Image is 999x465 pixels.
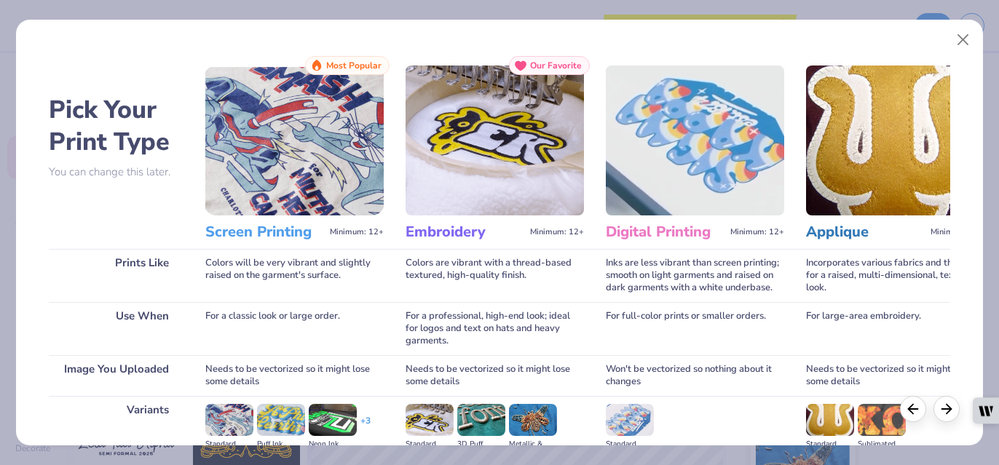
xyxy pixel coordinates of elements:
div: Puff Ink [257,438,305,450]
img: Sublimated [858,404,906,436]
div: Won't be vectorized so nothing about it changes [606,355,784,396]
p: You can change this later. [49,166,183,178]
span: Our Favorite [530,60,582,71]
span: Minimum: 12+ [330,227,384,237]
h3: Applique [806,223,925,242]
div: + 3 [360,415,371,440]
img: Standard [606,404,654,436]
div: Prints Like [49,249,183,302]
button: Close [949,26,977,54]
h3: Embroidery [406,223,524,242]
img: Standard [205,404,253,436]
div: Standard [406,438,454,450]
div: For a classic look or large order. [205,302,384,355]
div: Standard [606,438,654,450]
img: Neon Ink [309,404,357,436]
img: Puff Ink [257,404,305,436]
span: Most Popular [326,60,382,71]
span: Minimum: 12+ [730,227,784,237]
img: Applique [806,65,984,215]
h3: Digital Printing [606,223,724,242]
div: Sublimated [858,438,906,450]
div: 3D Puff [457,438,505,450]
h3: Screen Printing [205,223,324,242]
span: Minimum: 12+ [931,227,984,237]
h2: Pick Your Print Type [49,94,183,158]
div: Needs to be vectorized so it might lose some details [806,355,984,396]
div: Inks are less vibrant than screen printing; smooth on light garments and raised on dark garments ... [606,249,784,302]
img: Standard [406,404,454,436]
div: Needs to be vectorized so it might lose some details [205,355,384,396]
div: For full-color prints or smaller orders. [606,302,784,355]
img: Embroidery [406,65,584,215]
div: For large-area embroidery. [806,302,984,355]
img: Digital Printing [606,65,784,215]
div: Needs to be vectorized so it might lose some details [406,355,584,396]
div: Standard [806,438,854,450]
div: For a professional, high-end look; ideal for logos and text on hats and heavy garments. [406,302,584,355]
div: Use When [49,302,183,355]
img: Metallic & Glitter [509,404,557,436]
div: Colors are vibrant with a thread-based textured, high-quality finish. [406,249,584,302]
img: 3D Puff [457,404,505,436]
img: Screen Printing [205,65,384,215]
div: Standard [205,438,253,450]
div: Incorporates various fabrics and threads for a raised, multi-dimensional, textured look. [806,249,984,302]
div: Metallic & Glitter [509,438,557,463]
div: Image You Uploaded [49,355,183,396]
span: Minimum: 12+ [530,227,584,237]
div: Neon Ink [309,438,357,450]
img: Standard [806,404,854,436]
div: Colors will be very vibrant and slightly raised on the garment's surface. [205,249,384,302]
